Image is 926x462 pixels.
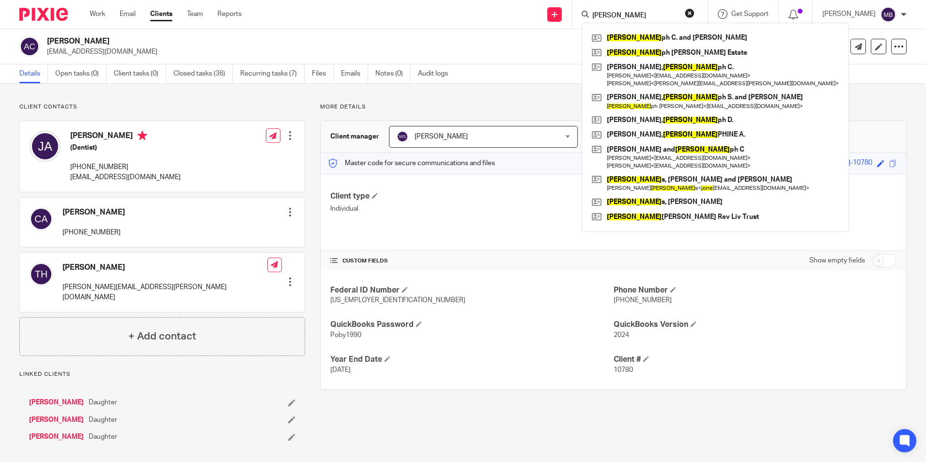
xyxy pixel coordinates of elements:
h4: [PERSON_NAME] [62,207,125,217]
p: Individual [330,204,613,214]
span: [PERSON_NAME] [415,133,468,140]
h4: QuickBooks Password [330,320,613,330]
span: 2024 [614,332,629,339]
p: Master code for secure communications and files [328,158,495,168]
span: Daughter [89,432,117,442]
label: Show empty fields [809,256,865,265]
h2: [PERSON_NAME] [47,36,629,46]
img: svg%3E [30,131,61,162]
img: Pixie [19,8,68,21]
img: svg%3E [30,262,53,286]
h4: [PERSON_NAME] [62,262,267,273]
a: [PERSON_NAME] [29,432,84,442]
p: [PHONE_NUMBER] [70,162,181,172]
p: [PHONE_NUMBER] [62,228,125,237]
a: [PERSON_NAME] [29,398,84,407]
h4: Phone Number [614,285,896,295]
span: [US_EMPLOYER_IDENTIFICATION_NUMBER] [330,297,465,304]
p: Client contacts [19,103,305,111]
a: Files [312,64,334,83]
span: Get Support [731,11,769,17]
a: Team [187,9,203,19]
span: 10780 [614,367,633,373]
img: svg%3E [30,207,53,231]
img: svg%3E [19,36,40,57]
a: Reports [217,9,242,19]
i: Primary [138,131,147,140]
h4: Federal ID Number [330,285,613,295]
p: [PERSON_NAME] [822,9,876,19]
span: Daughter [89,398,117,407]
h4: + Add contact [128,329,196,344]
h3: Client manager [330,132,379,141]
a: Clients [150,9,172,19]
a: Email [120,9,136,19]
a: Work [90,9,105,19]
h5: (Dentist) [70,143,181,153]
a: Client tasks (0) [114,64,166,83]
p: [EMAIL_ADDRESS][DOMAIN_NAME] [47,47,775,57]
a: Open tasks (0) [55,64,107,83]
a: Emails [341,64,368,83]
img: svg%3E [880,7,896,22]
span: [DATE] [330,367,351,373]
a: Audit logs [418,64,455,83]
p: [PERSON_NAME][EMAIL_ADDRESS][PERSON_NAME][DOMAIN_NAME] [62,282,267,302]
h4: Year End Date [330,354,613,365]
input: Search [591,12,679,20]
a: Notes (0) [375,64,411,83]
p: Linked clients [19,370,305,378]
span: Poby1990 [330,332,361,339]
span: Daughter [89,415,117,425]
a: Details [19,64,48,83]
p: More details [320,103,907,111]
p: [EMAIL_ADDRESS][DOMAIN_NAME] [70,172,181,182]
h4: CUSTOM FIELDS [330,257,613,265]
img: svg%3E [397,131,408,142]
button: Clear [685,8,694,18]
a: Closed tasks (36) [173,64,233,83]
span: [PHONE_NUMBER] [614,297,672,304]
a: Recurring tasks (7) [240,64,305,83]
a: [PERSON_NAME] [29,415,84,425]
h4: QuickBooks Version [614,320,896,330]
h4: Client # [614,354,896,365]
h4: Client type [330,191,613,201]
h4: [PERSON_NAME] [70,131,181,143]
